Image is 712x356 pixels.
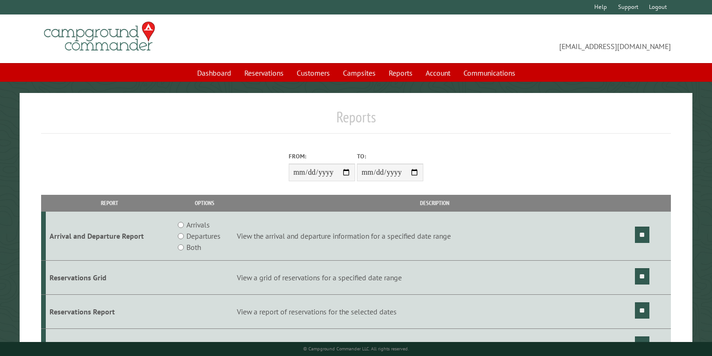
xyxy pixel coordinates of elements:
th: Options [174,195,236,211]
label: To: [357,152,423,161]
label: Departures [186,230,221,242]
td: View a grid of reservations for a specified date range [235,261,634,295]
th: Description [235,195,634,211]
td: Reservations Report [46,294,174,328]
a: Communications [458,64,521,82]
small: © Campground Commander LLC. All rights reserved. [303,346,409,352]
a: Reports [383,64,418,82]
label: Both [186,242,201,253]
a: Dashboard [192,64,237,82]
td: View the arrival and departure information for a specified date range [235,212,634,261]
h1: Reports [41,108,671,134]
span: [EMAIL_ADDRESS][DOMAIN_NAME] [356,26,671,52]
label: From: [289,152,355,161]
img: Campground Commander [41,18,158,55]
a: Account [420,64,456,82]
td: View a report of reservations for the selected dates [235,294,634,328]
td: Arrival and Departure Report [46,212,174,261]
a: Reservations [239,64,289,82]
td: Reservations Grid [46,261,174,295]
label: Arrivals [186,219,210,230]
a: Customers [291,64,335,82]
th: Report [46,195,174,211]
a: Campsites [337,64,381,82]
